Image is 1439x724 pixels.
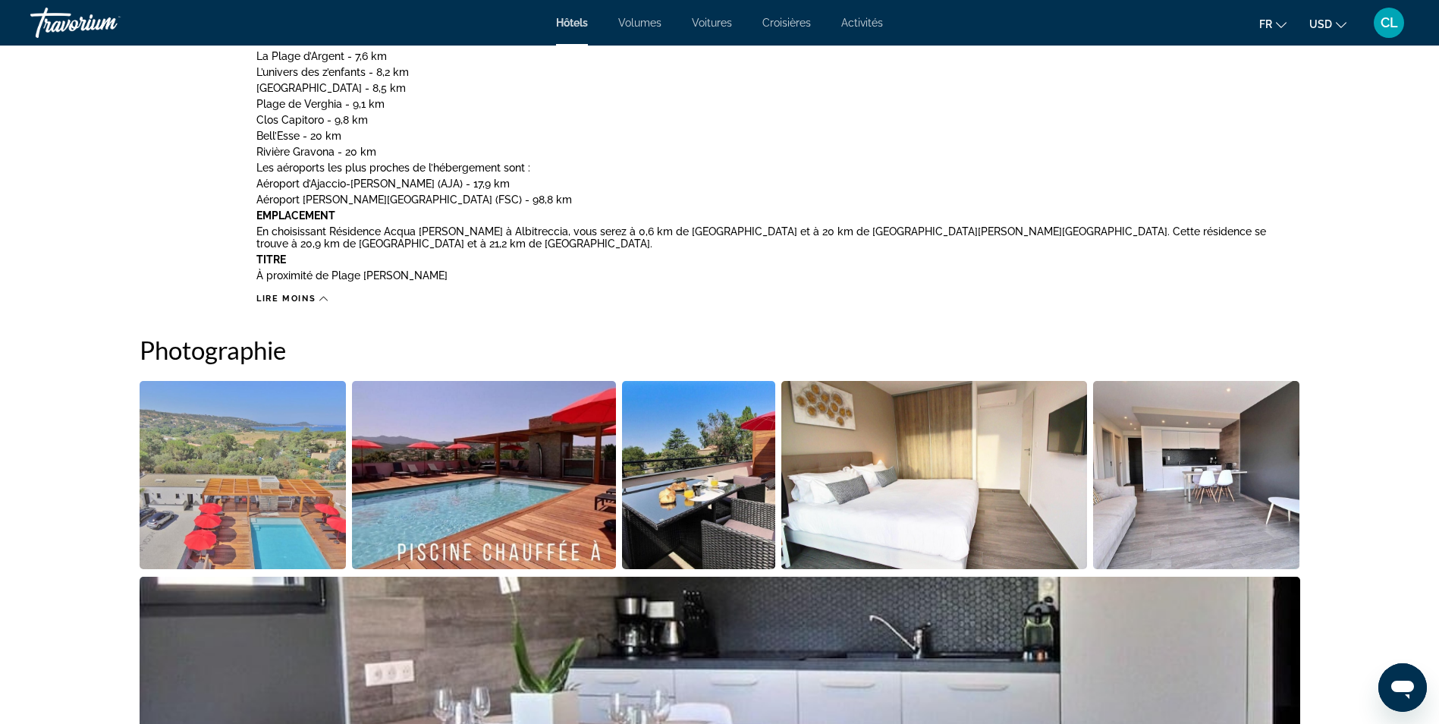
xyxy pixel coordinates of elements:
iframe: Bouton de lancement de la fenêtre de messagerie [1378,663,1427,712]
p: Rivière Gravona - 20 km [256,146,1300,158]
p: Plage de Verghia - 9,1 km [256,98,1300,110]
p: [GEOGRAPHIC_DATA] - 8,5 km [256,82,1300,94]
p: Aéroport d’Ajaccio-[PERSON_NAME] (AJA) - 17,9 km [256,178,1300,190]
p: Clos Capitoro - 9,8 km [256,114,1300,126]
button: Menu utilisateur [1369,7,1409,39]
h2: Photographie [140,335,1300,365]
span: Lire moins [256,294,316,304]
button: Ouvrir le curseur d’image en plein écran [622,380,776,570]
button: Changer la langue [1259,13,1287,35]
p: La Plage d’Argent - 7,6 km [256,50,1300,62]
p: Aéroport [PERSON_NAME][GEOGRAPHIC_DATA] (FSC) - 98,8 km [256,194,1300,206]
span: CL [1381,15,1398,30]
button: Ouvrir le curseur d’image en plein écran [781,380,1087,570]
a: Croisières [762,17,811,29]
a: Travorium [30,3,182,42]
button: Ouvrir le curseur d’image en plein écran [352,380,616,570]
a: Activités [841,17,883,29]
button: Ouvrir le curseur d’image en plein écran [140,380,347,570]
button: Lire moins [256,293,328,304]
b: Titre [256,253,286,266]
a: Voitures [692,17,732,29]
button: Changer de devise [1309,13,1346,35]
span: Fr [1259,18,1272,30]
a: Hôtels [556,17,588,29]
p: En choisissant Résidence Acqua [PERSON_NAME] à Albitreccia, vous serez à 0,6 km de [GEOGRAPHIC_DA... [256,225,1300,250]
p: L’univers des z’enfants - 8,2 km [256,66,1300,78]
span: USD [1309,18,1332,30]
b: Emplacement [256,209,335,222]
p: Les aéroports les plus proches de l’hébergement sont : [256,162,1300,174]
p: Bell’Esse - 20 km [256,130,1300,142]
button: Ouvrir le curseur d’image en plein écran [1093,380,1300,570]
a: Volumes [618,17,661,29]
p: À proximité de Plage [PERSON_NAME] [256,269,1300,282]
